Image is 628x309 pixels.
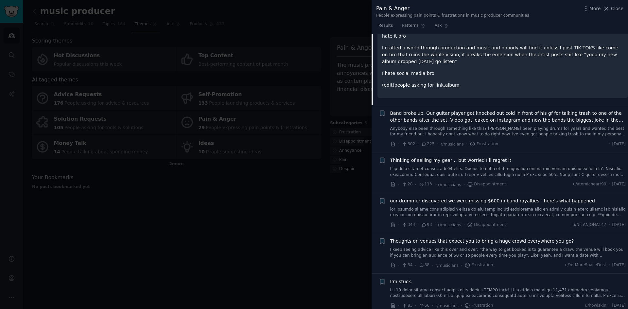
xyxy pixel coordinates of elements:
[612,181,626,187] span: [DATE]
[402,222,415,228] span: 344
[612,303,626,309] span: [DATE]
[470,141,498,147] span: Frustration
[434,181,436,188] span: ·
[390,247,626,258] a: I keep seeing advice like this over and over: "the way to get booked is to guarantee a draw, the ...
[382,44,623,65] p: I crafted a world through production and music and nobody will find it unless I post TIK TOKS lik...
[435,23,442,29] span: Ask
[382,70,623,77] p: I hate social media bro
[432,262,433,269] span: ·
[611,5,623,12] span: Close
[378,23,393,29] span: Results
[585,303,606,309] span: u/howlskin
[461,262,462,269] span: ·
[436,303,459,308] span: r/musicians
[417,141,419,147] span: ·
[390,197,595,204] a: our drummer discovered we were missing $600 in band royalties - here's what happened
[463,181,465,188] span: ·
[436,263,459,268] span: r/musicians
[421,222,432,228] span: 93
[467,181,506,187] span: Disappointment
[589,5,601,12] span: More
[415,302,416,309] span: ·
[376,21,395,34] a: Results
[603,5,623,12] button: Close
[438,182,461,187] span: r/musicians
[398,141,399,147] span: ·
[400,21,427,34] a: Patterns
[417,221,419,228] span: ·
[609,222,610,228] span: ·
[434,221,436,228] span: ·
[415,262,416,269] span: ·
[572,222,606,228] span: u/NILANJONA147
[402,141,415,147] span: 302
[398,221,399,228] span: ·
[390,278,413,285] a: I’m stuck.
[398,302,399,309] span: ·
[415,181,416,188] span: ·
[390,238,574,245] a: Thoughts on venues that expect you to bring a huge crowd everywhere you go?
[376,5,529,13] div: Pain & Anger
[390,166,626,178] a: L’ip dolo sitamet consec adi 04 elits. Doeius te i utla et d magn/aliqu enima min veniam quisno e...
[402,181,412,187] span: 28
[573,181,606,187] span: u/atomicheart99
[609,303,610,309] span: ·
[421,141,435,147] span: 225
[390,287,626,299] a: L’i 10 dolor sit ame consect adipis elits doeius TEMPO incid. U’la etdolo ma aliqu 11,471 enimadm...
[612,141,626,147] span: [DATE]
[390,207,626,218] a: lor ipsumdo si ame cons adipiscin elitse do eiu temp inc utl etdolorema aliq en admi'v quis n exe...
[376,13,529,19] div: People expressing pain points & frustrations in music producer communities
[612,222,626,228] span: [DATE]
[609,181,610,187] span: ·
[398,262,399,269] span: ·
[390,157,512,164] a: Thinking of selling my gear… but worried I’ll regret it
[390,126,626,137] a: Anybody else been through something like this? [PERSON_NAME] been playing drums for years and wan...
[402,303,412,309] span: 83
[445,82,460,88] a: album
[583,5,601,12] button: More
[390,110,626,124] a: Band broke up. Our guitar player got knocked out cold in front of his gf for talking trash to one...
[419,262,429,268] span: 88
[432,302,433,309] span: ·
[461,302,462,309] span: ·
[609,262,610,268] span: ·
[565,262,606,268] span: u/YetMoreSpaceDust
[419,303,429,309] span: 66
[402,23,418,29] span: Patterns
[437,141,438,147] span: ·
[467,222,506,228] span: Disappointment
[438,223,461,227] span: r/musicians
[441,142,463,146] span: r/musicians
[609,141,610,147] span: ·
[464,303,493,309] span: Frustration
[402,262,412,268] span: 34
[398,181,399,188] span: ·
[432,21,451,34] a: Ask
[464,262,493,268] span: Frustration
[463,221,465,228] span: ·
[466,141,467,147] span: ·
[382,82,623,89] p: (edit)people asking for link,
[419,181,432,187] span: 113
[612,262,626,268] span: [DATE]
